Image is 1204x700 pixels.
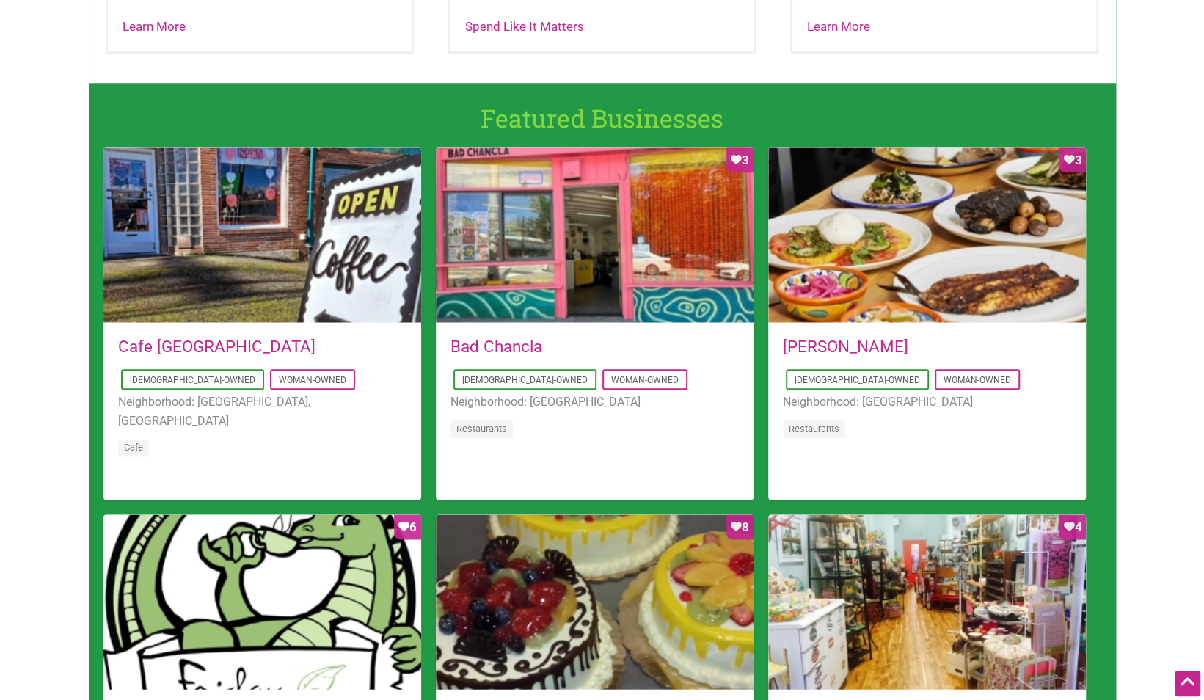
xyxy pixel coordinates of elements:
[118,337,315,356] a: Cafe [GEOGRAPHIC_DATA]
[789,423,839,434] a: Restaurants
[795,375,920,385] a: [DEMOGRAPHIC_DATA]-Owned
[464,19,583,34] a: Spend Like It Matters
[124,442,143,453] a: Cafe
[101,101,1104,136] h1: Featured Businesses
[456,423,507,434] a: Restaurants
[807,19,870,34] a: Learn More
[130,375,255,385] a: [DEMOGRAPHIC_DATA]-Owned
[118,393,406,430] li: Neighborhood: [GEOGRAPHIC_DATA], [GEOGRAPHIC_DATA]
[1175,671,1200,696] div: Scroll Back to Top
[450,393,739,412] li: Neighborhood: [GEOGRAPHIC_DATA]
[450,337,542,356] a: Bad Chancla
[462,375,588,385] a: [DEMOGRAPHIC_DATA]-Owned
[611,375,679,385] a: Woman-Owned
[123,19,186,34] a: Learn More
[944,375,1011,385] a: Woman-Owned
[279,375,346,385] a: Woman-Owned
[783,337,908,356] a: [PERSON_NAME]
[783,393,1071,412] li: Neighborhood: [GEOGRAPHIC_DATA]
